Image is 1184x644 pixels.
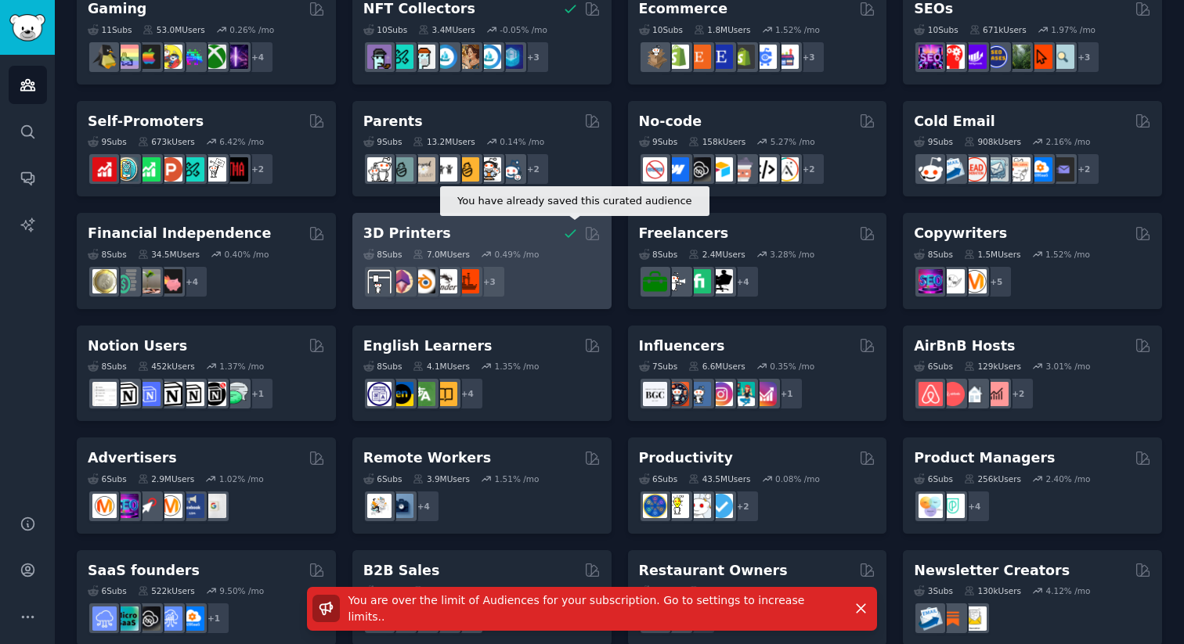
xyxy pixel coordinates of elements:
img: EtsySellers [709,45,733,69]
img: dropship [643,45,667,69]
div: 1.52 % /mo [775,24,820,35]
img: B2BSaaS [1028,157,1052,182]
img: GummySearch logo [9,14,45,41]
img: fatFIRE [158,269,182,293]
img: OpenseaMarket [477,45,501,69]
div: + 2 [792,153,825,185]
div: 0.26 % /mo [229,24,274,35]
div: + 2 [1067,153,1100,185]
img: toddlers [433,157,457,182]
img: LearnEnglishOnReddit [433,382,457,406]
div: 34.5M Users [138,249,200,260]
img: ecommercemarketing [753,45,777,69]
div: 8 Sub s [363,361,402,372]
img: shopify [665,45,689,69]
h2: Parents [363,112,423,131]
img: NewParents [455,157,479,182]
div: 4 Sub s [639,585,678,596]
div: + 2 [727,490,760,523]
h2: Cold Email [914,112,994,131]
img: InstagramMarketing [709,382,733,406]
h2: Advertisers [88,448,177,468]
h2: B2B Sales [363,561,440,581]
img: Etsy [687,45,711,69]
img: NoCodeSaaS [687,157,711,182]
img: alphaandbetausers [180,157,204,182]
h2: Self-Promoters [88,112,204,131]
img: daddit [367,157,392,182]
h2: Notion Users [88,336,187,356]
img: PPC [136,494,161,518]
img: ProductHunters [158,157,182,182]
img: freelance_forhire [665,269,689,293]
img: Notiontemplates [92,382,117,406]
img: Parents [499,157,523,182]
img: rentalproperties [962,382,987,406]
img: Adalo [774,157,799,182]
div: 2.9M Users [138,473,195,484]
div: 1.02 % /mo [219,473,264,484]
div: 1.35 % /mo [495,361,540,372]
img: getdisciplined [709,494,733,518]
img: ProductManagement [919,494,943,518]
img: content_marketing [962,269,987,293]
div: 3.01 % /mo [1045,361,1090,372]
div: 7 Sub s [639,361,678,372]
img: GamerPals [158,45,182,69]
div: 10 Sub s [639,24,683,35]
div: 9.50 % /mo [219,585,264,596]
img: NotionPromote [224,382,248,406]
h2: Product Managers [914,448,1055,468]
div: 8 Sub s [363,249,402,260]
div: 0.14 % /mo [500,136,544,147]
img: seogrowth [962,45,987,69]
img: nocodelowcode [731,157,755,182]
img: EnglishLearning [389,382,413,406]
h2: Remote Workers [363,448,491,468]
div: + 4 [727,265,760,298]
h2: SaaS founders [88,561,200,581]
img: webflow [665,157,689,182]
h2: AirBnB Hosts [914,336,1015,356]
img: 3Dmodeling [389,269,413,293]
img: coldemail [984,157,1009,182]
div: 5.27 % /mo [771,136,815,147]
div: 549k Users [413,585,470,596]
div: 6.6M Users [688,361,745,372]
h2: Productivity [639,448,733,468]
img: LeadGeneration [962,157,987,182]
div: 1.5M Users [964,249,1021,260]
img: 3Dprinting [367,269,392,293]
img: ecommerce_growth [774,45,799,69]
img: AskNotion [180,382,204,406]
div: + 3 [473,265,506,298]
div: 43.5M Users [688,473,750,484]
img: FreeNotionTemplates [136,382,161,406]
img: marketing [92,494,117,518]
div: + 2 [241,153,274,185]
img: AppIdeas [114,157,139,182]
img: productivity [687,494,711,518]
img: parentsofmultiples [477,157,501,182]
img: CryptoArt [455,45,479,69]
img: TestMyApp [224,157,248,182]
img: ender3 [433,269,457,293]
div: 1.39 % /mo [495,585,540,596]
div: 256k Users [688,585,745,596]
div: 158k Users [688,136,745,147]
img: AirBnBInvesting [984,382,1009,406]
div: 6.42 % /mo [219,136,264,147]
div: 3.28 % /mo [770,249,814,260]
img: betatests [202,157,226,182]
span: You are over the limit of Audiences for your subscription. Go to settings to increase limits. . [348,594,805,623]
img: The_SEO [1050,45,1074,69]
div: 0.35 % /mo [770,361,814,372]
div: 13.2M Users [413,136,475,147]
div: 0.40 % /mo [225,249,269,260]
div: + 2 [517,153,550,185]
img: language_exchange [411,382,435,406]
div: 2.4M Users [688,249,745,260]
img: googleads [202,494,226,518]
div: -0.05 % /mo [500,24,547,35]
div: + 4 [958,490,991,523]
